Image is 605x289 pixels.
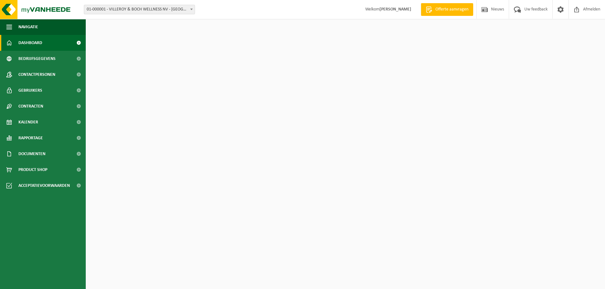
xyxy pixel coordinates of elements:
span: Documenten [18,146,45,162]
a: Offerte aanvragen [421,3,473,16]
strong: [PERSON_NAME] [380,7,411,12]
span: Dashboard [18,35,42,51]
span: Rapportage [18,130,43,146]
span: Navigatie [18,19,38,35]
span: Gebruikers [18,82,42,98]
span: Bedrijfsgegevens [18,51,56,67]
span: Contactpersonen [18,67,55,82]
span: Acceptatievoorwaarden [18,178,70,194]
span: 01-000001 - VILLEROY & BOCH WELLNESS NV - ROESELARE [84,5,195,14]
span: Contracten [18,98,43,114]
span: Kalender [18,114,38,130]
span: Offerte aanvragen [434,6,470,13]
span: Product Shop [18,162,47,178]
